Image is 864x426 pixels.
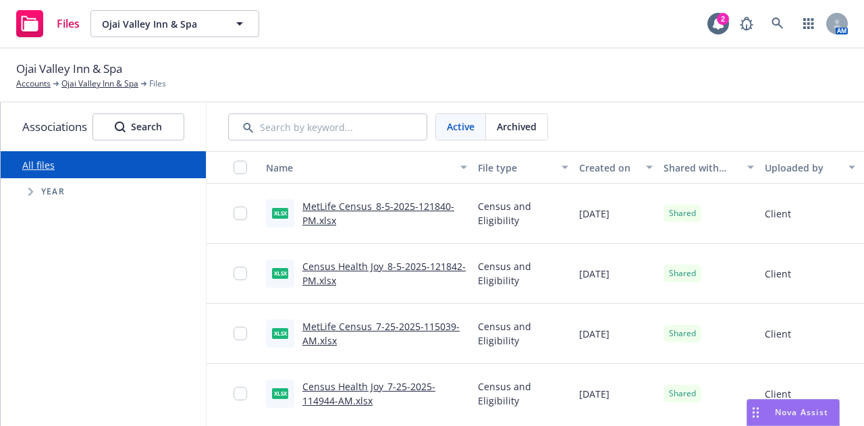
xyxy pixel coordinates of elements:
[1,178,206,205] div: Tree Example
[302,200,454,227] a: MetLife Census_8-5-2025-121840-PM.xlsx
[579,267,610,281] span: [DATE]
[579,161,638,175] div: Created on
[759,151,861,184] button: Uploaded by
[747,400,764,425] div: Drag to move
[473,151,574,184] button: File type
[234,207,247,220] input: Toggle Row Selected
[266,161,452,175] div: Name
[149,78,166,90] span: Files
[234,161,247,174] input: Select all
[115,122,126,132] svg: Search
[90,10,259,37] button: Ojai Valley Inn & Spa
[61,78,138,90] a: Ojai Valley Inn & Spa
[765,267,791,281] span: Client
[478,199,568,228] span: Census and Eligibility
[302,320,460,347] a: MetLife Census_7-25-2025-115039-AM.xlsx
[234,327,247,340] input: Toggle Row Selected
[447,119,475,134] span: Active
[765,327,791,341] span: Client
[16,60,122,78] span: Ojai Valley Inn & Spa
[302,380,435,407] a: Census Health Joy_7-25-2025-114944-AM.xlsx
[41,188,65,196] span: Year
[22,159,55,171] a: All files
[92,113,184,140] button: SearchSearch
[478,161,553,175] div: File type
[478,379,568,408] span: Census and Eligibility
[717,13,729,25] div: 2
[302,260,466,287] a: Census Health Joy_8-5-2025-121842-PM.xlsx
[478,259,568,288] span: Census and Eligibility
[795,10,822,37] a: Switch app
[272,208,288,218] span: xlsx
[574,151,658,184] button: Created on
[11,5,85,43] a: Files
[579,207,610,221] span: [DATE]
[22,118,87,136] span: Associations
[478,319,568,348] span: Census and Eligibility
[747,399,840,426] button: Nova Assist
[765,161,840,175] div: Uploaded by
[16,78,51,90] a: Accounts
[664,161,739,175] div: Shared with client
[669,388,696,400] span: Shared
[733,10,760,37] a: Report a Bug
[102,17,219,31] span: Ojai Valley Inn & Spa
[579,327,610,341] span: [DATE]
[669,327,696,340] span: Shared
[272,268,288,278] span: xlsx
[115,114,162,140] div: Search
[234,387,247,400] input: Toggle Row Selected
[57,18,80,29] span: Files
[234,267,247,280] input: Toggle Row Selected
[765,207,791,221] span: Client
[272,328,288,338] span: xlsx
[669,207,696,219] span: Shared
[775,406,828,418] span: Nova Assist
[669,267,696,279] span: Shared
[228,113,427,140] input: Search by keyword...
[261,151,473,184] button: Name
[765,387,791,401] span: Client
[272,388,288,398] span: xlsx
[497,119,537,134] span: Archived
[658,151,759,184] button: Shared with client
[764,10,791,37] a: Search
[579,387,610,401] span: [DATE]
